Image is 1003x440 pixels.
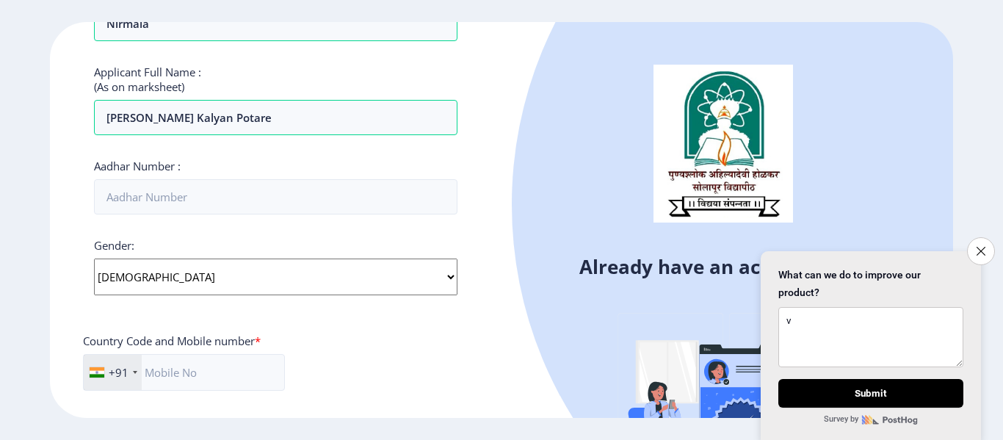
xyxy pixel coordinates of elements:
[94,6,457,41] input: Last Name
[653,65,793,222] img: logo
[94,100,457,135] input: Full Name
[94,179,457,214] input: Aadhar Number
[94,238,134,253] label: Gender:
[109,365,128,380] div: +91
[94,65,201,94] label: Applicant Full Name : (As on marksheet)
[513,255,942,278] h4: Already have an account?
[83,333,261,348] label: Country Code and Mobile number
[94,417,168,432] label: Email Address:
[83,354,285,391] input: Mobile No
[84,355,142,390] div: India (भारत): +91
[94,159,181,173] label: Aadhar Number :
